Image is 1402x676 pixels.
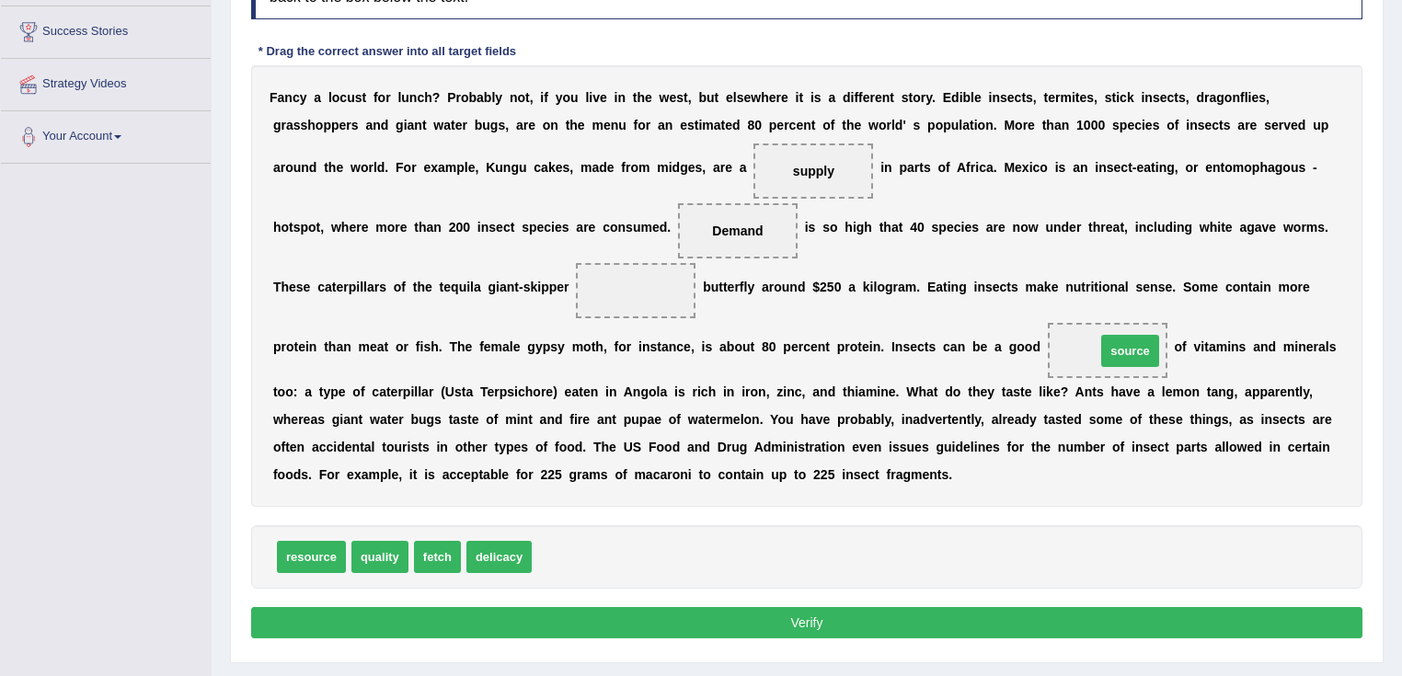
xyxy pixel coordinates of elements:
[1054,118,1062,132] b: a
[943,118,951,132] b: p
[1120,118,1128,132] b: p
[373,160,377,175] b: l
[761,90,769,105] b: h
[914,118,921,132] b: s
[776,118,784,132] b: e
[951,90,960,105] b: d
[1028,118,1035,132] b: e
[1237,118,1245,132] b: a
[769,118,777,132] b: p
[962,118,970,132] b: a
[475,118,483,132] b: b
[1313,118,1321,132] b: u
[281,160,285,175] b: r
[1198,118,1205,132] b: s
[270,90,278,105] b: F
[541,160,548,175] b: a
[895,118,903,132] b: d
[339,90,347,105] b: c
[879,118,887,132] b: o
[404,160,412,175] b: o
[960,90,963,105] b: i
[1271,118,1279,132] b: e
[1209,90,1216,105] b: a
[891,118,895,132] b: l
[411,160,416,175] b: r
[438,160,445,175] b: a
[828,90,835,105] b: a
[913,90,921,105] b: o
[1245,90,1248,105] b: l
[688,90,692,105] b: ,
[408,118,415,132] b: a
[1264,118,1271,132] b: s
[936,118,944,132] b: o
[687,118,695,132] b: s
[475,160,478,175] b: ,
[618,118,626,132] b: u
[1097,118,1105,132] b: 0
[548,160,556,175] b: k
[431,160,438,175] b: x
[1105,90,1112,105] b: s
[578,118,585,132] b: e
[482,118,490,132] b: u
[669,90,676,105] b: e
[875,90,882,105] b: e
[1060,90,1071,105] b: m
[796,90,799,105] b: i
[943,90,951,105] b: E
[251,607,1362,638] button: Verify
[543,118,551,132] b: o
[1205,118,1212,132] b: e
[753,143,873,199] span: Drop target
[927,118,936,132] b: p
[1175,118,1179,132] b: f
[1007,90,1015,105] b: e
[517,90,525,105] b: o
[455,118,463,132] b: e
[381,118,389,132] b: d
[660,90,670,105] b: w
[1219,118,1224,132] b: t
[680,118,687,132] b: e
[882,90,891,105] b: n
[273,118,282,132] b: g
[463,118,467,132] b: r
[432,90,441,105] b: ?
[556,90,563,105] b: y
[281,118,285,132] b: r
[769,90,776,105] b: e
[525,90,530,105] b: t
[361,160,369,175] b: o
[994,118,997,132] b: .
[301,118,308,132] b: s
[455,90,460,105] b: r
[803,118,811,132] b: n
[1204,90,1209,105] b: r
[989,90,993,105] b: i
[634,118,638,132] b: f
[810,90,814,105] b: i
[1279,118,1283,132] b: r
[498,118,505,132] b: s
[843,90,851,105] b: d
[491,90,495,105] b: l
[638,118,646,132] b: o
[1127,118,1134,132] b: e
[751,90,761,105] b: w
[784,118,788,132] b: r
[307,118,316,132] b: h
[1112,90,1117,105] b: t
[368,160,373,175] b: r
[617,90,626,105] b: n
[1075,90,1080,105] b: t
[737,90,744,105] b: s
[456,160,465,175] b: p
[365,118,373,132] b: a
[743,90,751,105] b: e
[339,118,347,132] b: e
[378,90,386,105] b: o
[1189,118,1198,132] b: n
[1015,118,1023,132] b: o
